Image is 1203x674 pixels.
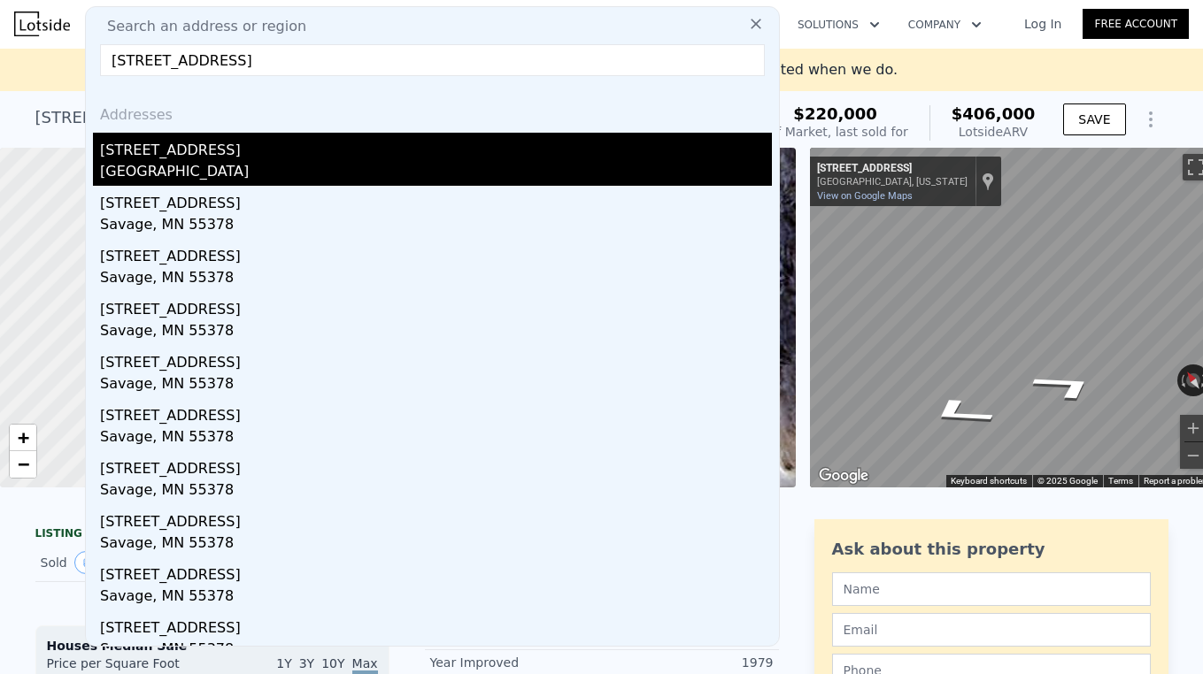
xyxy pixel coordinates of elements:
[100,133,772,161] div: [STREET_ADDRESS]
[1108,476,1133,486] a: Terms (opens in new tab)
[321,656,344,670] span: 10Y
[100,504,772,532] div: [STREET_ADDRESS]
[1037,476,1098,486] span: © 2025 Google
[814,464,873,487] img: Google
[100,557,772,586] div: [STREET_ADDRESS]
[10,425,36,451] a: Zoom in
[41,551,198,574] div: Sold
[1003,364,1130,409] path: Go East, W Oakland Ave
[352,656,378,674] span: Max
[14,11,70,36] img: Lotside
[1063,103,1125,135] button: SAVE
[832,537,1151,562] div: Ask about this property
[952,104,1036,123] span: $406,000
[100,345,772,373] div: [STREET_ADDRESS]
[100,451,772,479] div: [STREET_ADDRESS]
[817,162,968,176] div: [STREET_ADDRESS]
[783,9,894,41] button: Solutions
[894,9,996,41] button: Company
[1003,15,1083,33] a: Log In
[93,16,306,37] span: Search an address or region
[100,426,772,451] div: Savage, MN 55378
[1133,102,1168,137] button: Show Options
[793,104,877,123] span: $220,000
[952,123,1036,141] div: Lotside ARV
[299,656,314,670] span: 3Y
[100,320,772,345] div: Savage, MN 55378
[763,123,908,141] div: Off Market, last sold for
[1177,364,1187,396] button: Rotate counterclockwise
[100,186,772,214] div: [STREET_ADDRESS]
[100,161,772,186] div: [GEOGRAPHIC_DATA]
[832,572,1151,606] input: Name
[982,172,994,191] a: Show location on map
[817,190,913,202] a: View on Google Maps
[814,464,873,487] a: Open this area in Google Maps (opens a new window)
[100,398,772,426] div: [STREET_ADDRESS]
[100,586,772,610] div: Savage, MN 55378
[100,44,765,76] input: Enter an address, city, region, neighborhood or zip code
[18,426,29,448] span: +
[100,292,772,320] div: [STREET_ADDRESS]
[1083,9,1189,39] a: Free Account
[100,639,772,663] div: Savage, MN 55378
[832,613,1151,647] input: Email
[47,637,378,655] div: Houses Median Sale
[35,526,389,544] div: LISTING & SALE HISTORY
[100,267,772,292] div: Savage, MN 55378
[100,373,772,398] div: Savage, MN 55378
[951,475,1027,487] button: Keyboard shortcuts
[100,610,772,639] div: [STREET_ADDRESS]
[817,176,968,188] div: [GEOGRAPHIC_DATA], [US_STATE]
[276,656,291,670] span: 1Y
[93,90,772,133] div: Addresses
[74,551,112,574] button: View historical data
[602,654,774,671] div: 1979
[18,453,29,475] span: −
[100,532,772,557] div: Savage, MN 55378
[35,105,345,130] div: [STREET_ADDRESS] , Austin , MN 55912
[896,390,1022,434] path: Go West, W Oakland Ave
[100,239,772,267] div: [STREET_ADDRESS]
[100,479,772,504] div: Savage, MN 55378
[100,214,772,239] div: Savage, MN 55378
[430,654,602,671] div: Year Improved
[10,451,36,478] a: Zoom out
